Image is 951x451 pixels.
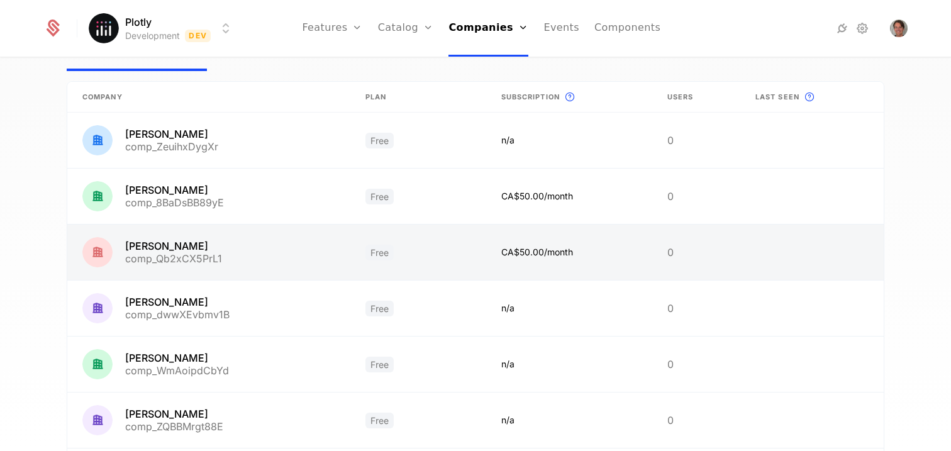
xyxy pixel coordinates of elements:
[92,14,233,42] button: Select environment
[67,82,350,113] th: Company
[652,82,740,113] th: Users
[89,13,119,43] img: Plotly
[185,30,211,42] span: Dev
[125,30,180,42] div: Development
[835,21,850,36] a: Integrations
[890,19,908,37] img: Robert Claus
[350,82,486,113] th: Plan
[890,19,908,37] button: Open user button
[755,92,799,103] span: Last seen
[855,21,870,36] a: Settings
[125,14,152,30] span: Plotly
[501,92,560,103] span: Subscription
